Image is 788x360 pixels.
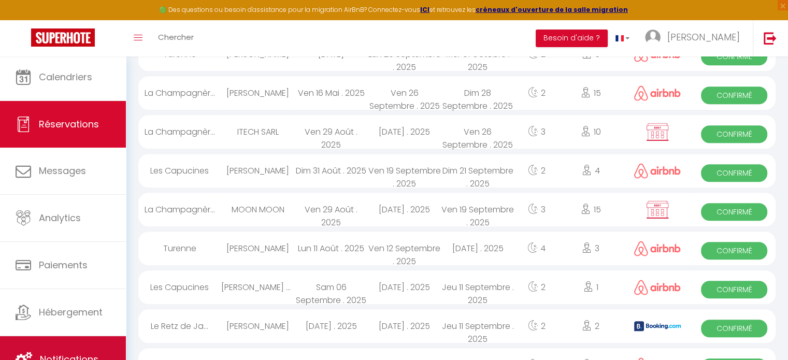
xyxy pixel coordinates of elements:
img: logout [764,32,777,45]
span: Calendriers [39,70,92,83]
img: Super Booking [31,28,95,47]
span: Réservations [39,118,99,131]
a: ... [PERSON_NAME] [637,20,753,56]
a: Chercher [150,20,202,56]
span: Messages [39,164,86,177]
span: Analytics [39,211,81,224]
button: Besoin d'aide ? [536,30,608,47]
img: ... [645,30,661,45]
span: Hébergement [39,306,103,319]
a: ICI [420,5,429,14]
span: Chercher [158,32,194,42]
a: créneaux d'ouverture de la salle migration [476,5,628,14]
button: Ouvrir le widget de chat LiveChat [8,4,39,35]
span: [PERSON_NAME] [667,31,740,44]
span: Paiements [39,258,88,271]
